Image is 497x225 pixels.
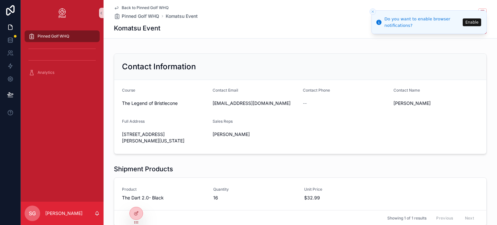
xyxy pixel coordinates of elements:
[303,100,307,107] span: --
[122,195,164,201] span: The Dart 2.0- Black
[45,210,83,217] p: [PERSON_NAME]
[213,131,250,138] span: [PERSON_NAME]
[114,5,169,10] a: Back to Pinned Golf WHQ
[114,164,173,174] h1: Shipment Products
[25,30,100,42] a: Pinned Golf WHQ
[463,18,481,26] button: Enable
[122,131,207,144] span: [STREET_ADDRESS][PERSON_NAME][US_STATE]
[122,100,178,107] span: The Legend of Bristlecone
[304,187,388,192] span: Unit Price
[122,5,169,10] span: Back to Pinned Golf WHQ
[370,8,376,15] button: Close toast
[213,88,238,93] span: Contact Email
[122,13,159,19] span: Pinned Golf WHQ
[122,88,135,93] span: Course
[213,187,297,192] span: Quantity
[393,100,479,107] span: [PERSON_NAME]
[114,24,160,33] h1: Komatsu Event
[304,195,388,201] span: $32.99
[25,67,100,78] a: Analytics
[122,62,196,72] h2: Contact Information
[38,34,69,39] span: Pinned Golf WHQ
[21,26,104,87] div: scrollable content
[38,70,54,75] span: Analytics
[303,88,330,93] span: Contact Phone
[122,119,145,124] span: Full Address
[393,88,420,93] span: Contact Name
[213,100,298,107] span: [EMAIL_ADDRESS][DOMAIN_NAME]
[213,119,233,124] span: Sales Reps
[57,8,67,18] img: App logo
[166,13,198,19] a: Komatsu Event
[114,13,159,19] a: Pinned Golf WHQ
[114,178,486,210] a: ProductThe Dart 2.0- BlackQuantity16Unit Price$32.99
[29,209,36,217] span: SG
[213,195,297,201] span: 16
[384,16,461,28] div: Do you want to enable browser notifications?
[122,187,205,192] span: Product
[387,216,426,221] span: Showing 1 of 1 results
